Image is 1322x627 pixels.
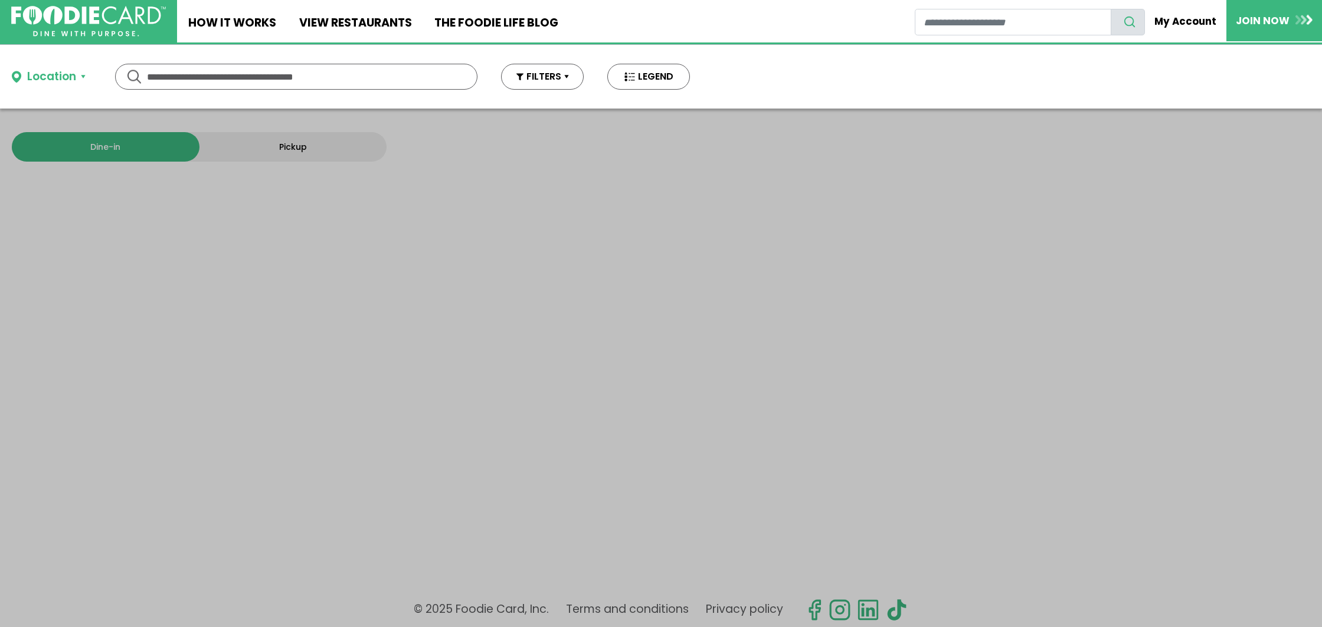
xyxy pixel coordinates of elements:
button: FILTERS [501,64,584,90]
div: Location [27,68,76,86]
button: Location [12,68,86,86]
img: FoodieCard; Eat, Drink, Save, Donate [11,6,166,37]
button: search [1111,9,1145,35]
button: LEGEND [607,64,690,90]
a: My Account [1145,8,1226,34]
input: restaurant search [915,9,1111,35]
